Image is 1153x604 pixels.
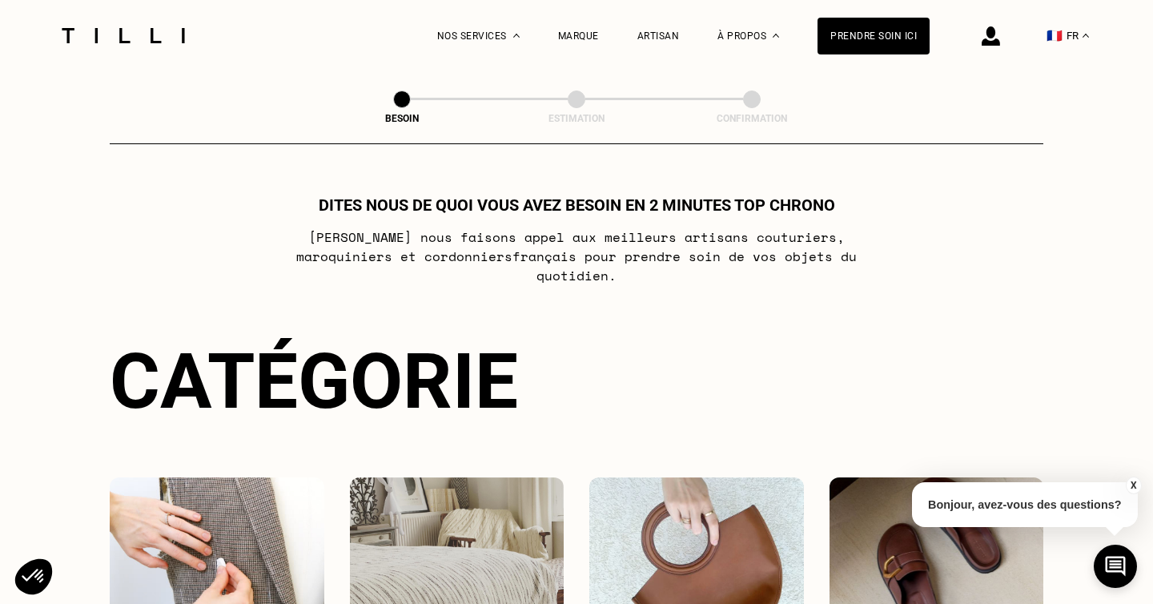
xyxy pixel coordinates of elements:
[496,113,657,124] div: Estimation
[259,228,894,285] p: [PERSON_NAME] nous faisons appel aux meilleurs artisans couturiers , maroquiniers et cordonniers ...
[319,195,835,215] h1: Dites nous de quoi vous avez besoin en 2 minutes top chrono
[513,34,520,38] img: Menu déroulant
[912,482,1138,527] p: Bonjour, avez-vous des questions?
[818,18,930,54] a: Prendre soin ici
[773,34,779,38] img: Menu déroulant à propos
[1125,477,1141,494] button: X
[982,26,1000,46] img: icône connexion
[56,28,191,43] img: Logo du service de couturière Tilli
[110,336,1043,426] div: Catégorie
[1047,28,1063,43] span: 🇫🇷
[1083,34,1089,38] img: menu déroulant
[558,30,599,42] a: Marque
[637,30,680,42] a: Artisan
[322,113,482,124] div: Besoin
[672,113,832,124] div: Confirmation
